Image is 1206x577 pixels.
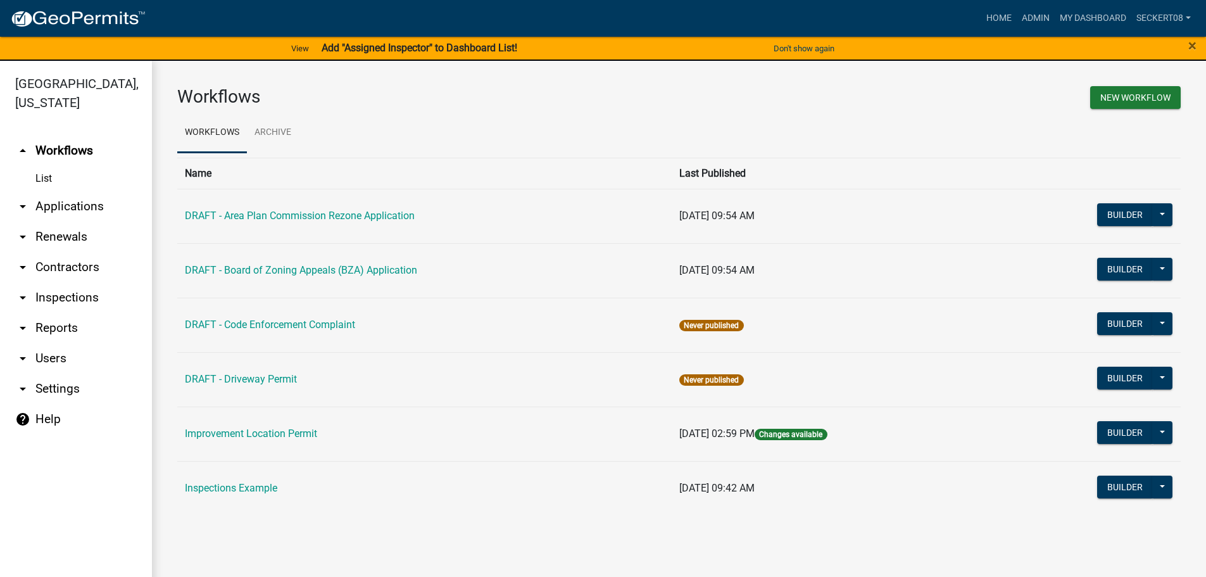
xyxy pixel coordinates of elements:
[1188,38,1197,53] button: Close
[1055,6,1131,30] a: My Dashboard
[672,158,997,189] th: Last Published
[981,6,1017,30] a: Home
[1131,6,1196,30] a: seckert08
[185,482,277,494] a: Inspections Example
[1097,421,1153,444] button: Builder
[769,38,839,59] button: Don't show again
[247,113,299,153] a: Archive
[15,143,30,158] i: arrow_drop_up
[679,320,743,331] span: Never published
[15,320,30,336] i: arrow_drop_down
[15,412,30,427] i: help
[15,229,30,244] i: arrow_drop_down
[1097,203,1153,226] button: Builder
[679,374,743,386] span: Never published
[679,210,755,222] span: [DATE] 09:54 AM
[15,381,30,396] i: arrow_drop_down
[1097,476,1153,498] button: Builder
[185,428,317,440] a: Improvement Location Permit
[15,260,30,275] i: arrow_drop_down
[185,319,355,331] a: DRAFT - Code Enforcement Complaint
[15,290,30,305] i: arrow_drop_down
[322,42,517,54] strong: Add "Assigned Inspector" to Dashboard List!
[679,482,755,494] span: [DATE] 09:42 AM
[177,113,247,153] a: Workflows
[286,38,314,59] a: View
[679,264,755,276] span: [DATE] 09:54 AM
[177,86,670,108] h3: Workflows
[1017,6,1055,30] a: Admin
[1097,312,1153,335] button: Builder
[185,373,297,385] a: DRAFT - Driveway Permit
[15,199,30,214] i: arrow_drop_down
[1097,258,1153,281] button: Builder
[15,351,30,366] i: arrow_drop_down
[177,158,672,189] th: Name
[185,264,417,276] a: DRAFT - Board of Zoning Appeals (BZA) Application
[1188,37,1197,54] span: ×
[1090,86,1181,109] button: New Workflow
[679,428,755,440] span: [DATE] 02:59 PM
[755,429,827,440] span: Changes available
[185,210,415,222] a: DRAFT - Area Plan Commission Rezone Application
[1097,367,1153,390] button: Builder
